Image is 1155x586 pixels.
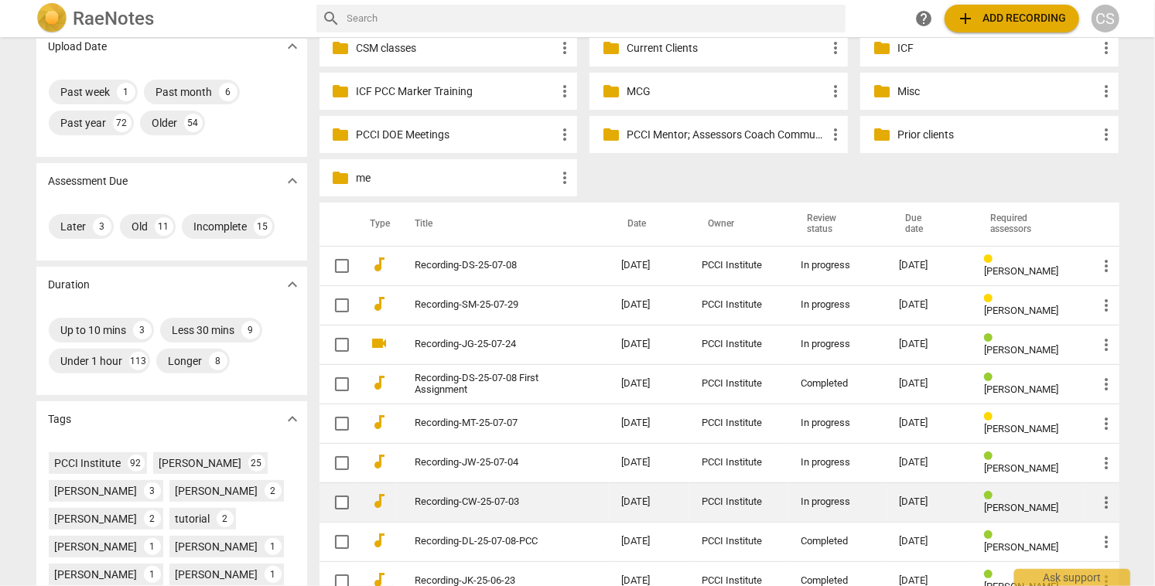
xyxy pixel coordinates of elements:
[283,172,302,190] span: expand_more
[984,451,999,462] span: Review status: completed
[702,417,776,429] div: PCCI Institute
[332,125,350,144] span: folder
[984,332,999,344] span: Review status: completed
[323,9,341,28] span: search
[984,569,999,581] span: Review status: completed
[1098,336,1116,354] span: more_vert
[900,536,959,547] div: [DATE]
[984,423,1058,434] span: [PERSON_NAME]
[159,455,242,471] div: [PERSON_NAME]
[36,3,67,34] img: Logo
[217,510,234,527] div: 2
[73,8,155,29] h2: RaeNotes
[702,536,776,547] div: PCCI Institute
[155,217,173,236] div: 11
[984,530,999,541] span: Review status: completed
[609,285,689,325] td: [DATE]
[984,462,1058,474] span: [PERSON_NAME]
[873,125,891,144] span: folder
[900,378,959,390] div: [DATE]
[702,299,776,311] div: PCCI Institute
[371,492,389,510] span: audiotrack
[900,496,959,508] div: [DATE]
[826,82,845,101] span: more_vert
[371,334,389,353] span: videocam
[897,83,1097,100] p: Misc
[397,203,610,246] th: Title
[801,496,874,508] div: In progress
[61,115,107,131] div: Past year
[900,260,959,271] div: [DATE]
[689,203,788,246] th: Owner
[152,115,178,131] div: Older
[555,169,574,187] span: more_vert
[61,353,123,369] div: Under 1 hour
[702,496,776,508] div: PCCI Institute
[801,457,874,468] div: In progress
[984,265,1058,277] span: [PERSON_NAME]
[209,352,227,370] div: 8
[609,246,689,285] td: [DATE]
[415,299,566,311] a: Recording-SM-25-07-29
[609,404,689,443] td: [DATE]
[133,321,152,339] div: 3
[36,3,304,34] a: LogoRaeNotes
[900,457,959,468] div: [DATE]
[357,83,556,100] p: ICF PCC Marker Training
[602,82,620,101] span: folder
[1097,39,1116,57] span: more_vert
[801,339,874,350] div: In progress
[984,490,999,502] span: Review status: completed
[415,339,566,350] a: Recording-JG-25-07-24
[957,9,976,28] span: add
[897,127,1097,143] p: Prior clients
[627,127,826,143] p: PCCI Mentor; Assessors Coach Community
[55,455,121,471] div: PCCI Institute
[265,566,282,583] div: 1
[49,39,108,55] p: Upload Date
[801,299,874,311] div: In progress
[602,39,620,57] span: folder
[281,407,304,431] button: Show more
[609,203,689,246] th: Date
[357,127,556,143] p: PCCI DOE Meetings
[248,455,265,472] div: 25
[169,353,203,369] div: Longer
[415,260,566,271] a: Recording-DS-25-07-08
[826,125,845,144] span: more_vert
[144,566,161,583] div: 1
[371,531,389,550] span: audiotrack
[283,37,302,56] span: expand_more
[826,39,845,57] span: more_vert
[61,84,111,100] div: Past week
[49,411,72,428] p: Tags
[1097,82,1116,101] span: more_vert
[371,413,389,431] span: audiotrack
[801,378,874,390] div: Completed
[281,273,304,296] button: Show more
[415,536,566,547] a: Recording-DL-25-07-08-PCC
[128,455,145,472] div: 92
[415,496,566,508] a: Recording-CW-25-07-03
[219,83,237,101] div: 6
[900,339,959,350] div: [DATE]
[144,482,161,499] div: 3
[984,293,999,305] span: Review status: in progress
[113,114,132,132] div: 72
[415,373,566,396] a: Recording-DS-25-07-08 First Assignment
[915,9,934,28] span: help
[900,417,959,429] div: [DATE]
[358,203,397,246] th: Type
[801,417,874,429] div: In progress
[897,40,1097,56] p: ICF
[1092,5,1119,32] button: CS
[1098,296,1116,315] span: more_vert
[1014,569,1130,586] div: Ask support
[627,83,826,100] p: MCG
[254,217,272,236] div: 15
[176,511,210,526] div: tutorial
[357,170,556,186] p: me
[602,125,620,144] span: folder
[873,82,891,101] span: folder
